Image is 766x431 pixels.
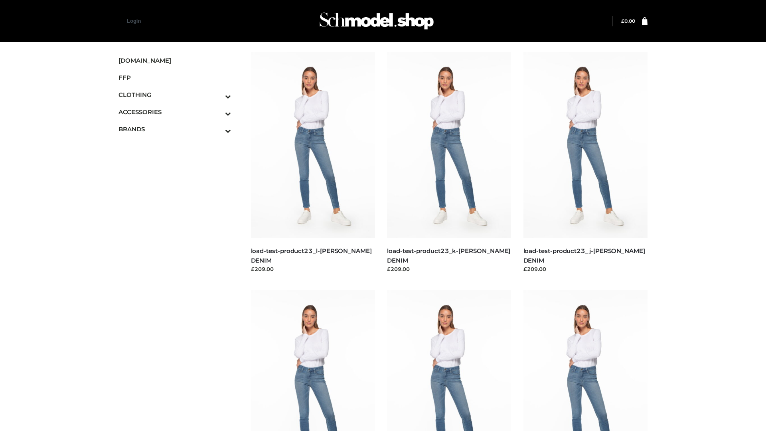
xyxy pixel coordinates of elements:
a: CLOTHINGToggle Submenu [118,86,231,103]
div: £209.00 [251,265,375,273]
span: FFP [118,73,231,82]
button: Toggle Submenu [203,121,231,138]
a: BRANDSToggle Submenu [118,121,231,138]
a: load-test-product23_k-[PERSON_NAME] DENIM [387,247,510,264]
span: [DOMAIN_NAME] [118,56,231,65]
span: £ [621,18,624,24]
a: load-test-product23_l-[PERSON_NAME] DENIM [251,247,372,264]
a: £0.00 [621,18,635,24]
span: CLOTHING [118,90,231,99]
bdi: 0.00 [621,18,635,24]
a: FFP [118,69,231,86]
a: Login [127,18,141,24]
img: Schmodel Admin 964 [317,5,436,37]
div: £209.00 [387,265,511,273]
button: Toggle Submenu [203,86,231,103]
div: £209.00 [523,265,648,273]
a: load-test-product23_j-[PERSON_NAME] DENIM [523,247,645,264]
span: BRANDS [118,125,231,134]
button: Toggle Submenu [203,103,231,121]
a: ACCESSORIESToggle Submenu [118,103,231,121]
span: ACCESSORIES [118,107,231,117]
a: [DOMAIN_NAME] [118,52,231,69]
